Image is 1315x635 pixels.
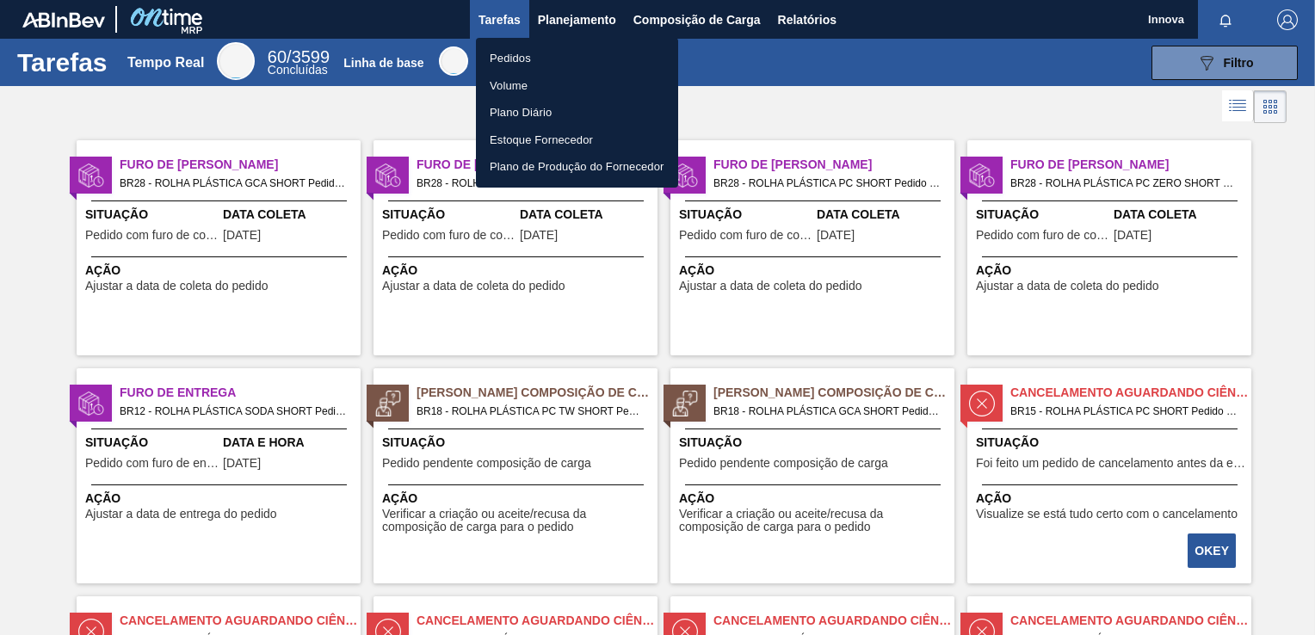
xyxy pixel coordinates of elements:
[476,153,678,181] a: Plano de Produção do Fornecedor
[476,126,678,154] a: Estoque Fornecedor
[476,45,678,72] a: Pedidos
[476,72,678,100] a: Volume
[476,99,678,126] a: Plano Diário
